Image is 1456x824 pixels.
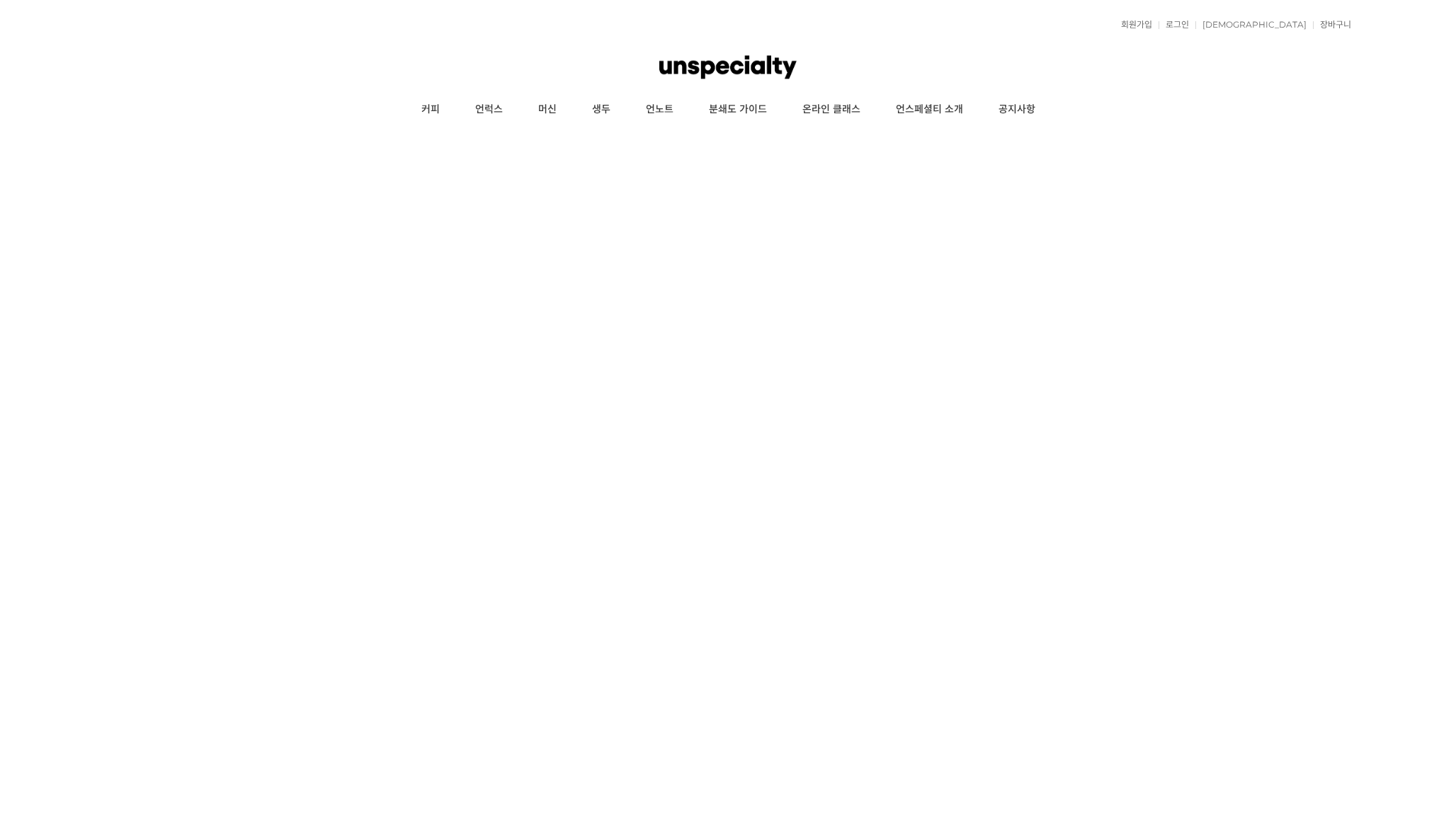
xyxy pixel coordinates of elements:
a: 머신 [521,92,574,127]
a: 장바구니 [1313,21,1351,29]
a: 커피 [404,92,457,127]
a: 공지사항 [981,92,1053,127]
a: 언스페셜티 소개 [878,92,981,127]
a: 언노트 [628,92,691,127]
a: 언럭스 [457,92,521,127]
a: 생두 [574,92,628,127]
a: 분쇄도 가이드 [691,92,785,127]
a: 회원가입 [1114,21,1152,29]
img: 언스페셜티 몰 [659,46,797,88]
a: 로그인 [1159,21,1189,29]
a: 온라인 클래스 [785,92,878,127]
a: [DEMOGRAPHIC_DATA] [1195,21,1307,29]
